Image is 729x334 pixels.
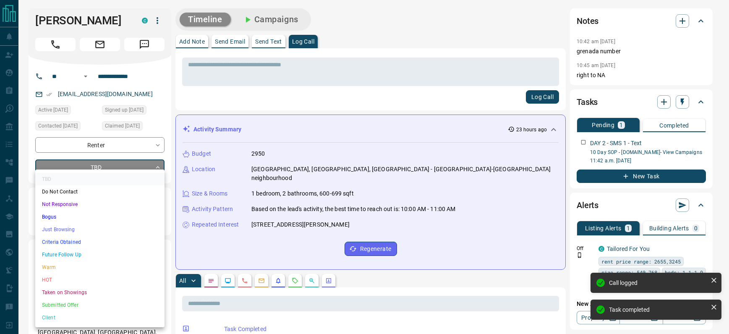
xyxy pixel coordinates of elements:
[35,274,165,286] li: HOT
[35,286,165,299] li: Taken on Showings
[35,311,165,324] li: Client
[609,279,707,286] div: Call logged
[35,248,165,261] li: Future Follow Up
[35,185,165,198] li: Do Not Contact
[35,223,165,236] li: Just Browsing
[35,211,165,223] li: Bogus
[35,236,165,248] li: Criteria Obtained
[35,299,165,311] li: Submitted Offer
[35,261,165,274] li: Warm
[609,306,707,313] div: Task completed
[35,198,165,211] li: Not Responsive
